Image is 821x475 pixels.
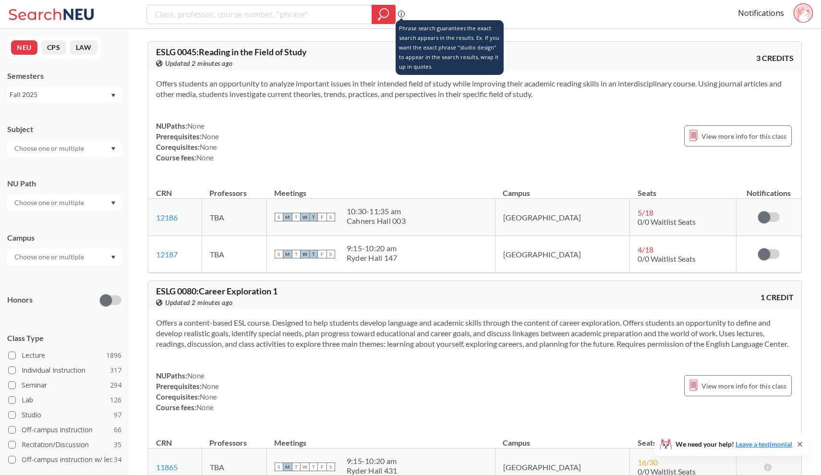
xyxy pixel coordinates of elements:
span: None [200,392,217,401]
label: Lecture [8,349,121,362]
div: CRN [156,438,172,448]
span: View more info for this class [701,380,786,392]
label: Individual Instruction [8,364,121,377]
span: T [292,463,301,471]
span: F [318,250,326,258]
span: W [301,250,309,258]
span: 1 CREDIT [761,292,794,303]
span: M [283,463,292,471]
div: Campus [7,232,121,243]
svg: magnifying glass [378,8,389,21]
span: 317 [110,365,121,376]
button: NEU [11,40,37,55]
input: Choose one or multiple [10,143,90,154]
span: T [309,250,318,258]
label: Lab [8,394,121,406]
div: Semesters [7,71,121,81]
div: Dropdown arrow [7,249,121,265]
td: TBA [202,199,266,236]
span: T [309,463,318,471]
span: 16 / 30 [638,458,658,467]
div: 9:15 - 10:20 am [347,456,398,466]
input: Choose one or multiple [10,251,90,263]
th: Seats [630,428,736,449]
th: Campus [495,178,629,199]
div: Fall 2025 [10,89,110,100]
p: Honors [7,294,33,305]
span: 5 / 18 [638,208,653,217]
span: W [301,213,309,221]
span: W [301,463,309,471]
label: Off-campus instruction w/ lec [8,453,121,466]
span: ESLG 0045 : Reading in the Field of Study [156,47,307,57]
div: Subject [7,124,121,134]
span: S [326,463,335,471]
div: 10:30 - 11:35 am [347,207,406,216]
th: Meetings [266,428,495,449]
label: Studio [8,409,121,421]
span: S [275,463,283,471]
span: Updated 2 minutes ago [165,297,233,308]
section: Offers students an opportunity to analyze important issues in their intended field of study while... [156,78,794,99]
a: 12186 [156,213,178,222]
span: M [283,250,292,258]
th: Notifications [736,428,801,449]
svg: Dropdown arrow [111,147,116,151]
td: [GEOGRAPHIC_DATA] [495,236,629,273]
label: Seminar [8,379,121,391]
div: NUPaths: Prerequisites: Corequisites: Course fees: [156,121,219,163]
span: 4 / 18 [638,245,653,254]
label: Off-campus instruction [8,424,121,436]
div: NU Path [7,178,121,189]
span: ESLG 0080 : Career Exploration 1 [156,286,278,296]
button: CPS [41,40,66,55]
div: Dropdown arrow [7,195,121,211]
span: None [202,382,219,390]
span: None [202,132,219,141]
input: Class, professor, course number, "phrase" [154,6,365,23]
th: Professors [202,428,266,449]
span: None [187,371,205,380]
span: None [200,143,217,151]
td: TBA [202,236,266,273]
a: Notifications [738,8,784,18]
a: 11865 [156,463,178,472]
div: Ryder Hall 147 [347,253,398,263]
div: magnifying glass [372,5,396,24]
span: 3 CREDITS [756,53,794,63]
span: 294 [110,380,121,390]
span: None [187,122,205,130]
th: Campus [495,428,629,449]
span: 0/0 Waitlist Seats [638,254,696,263]
span: None [196,153,214,162]
svg: Dropdown arrow [111,94,116,97]
span: M [283,213,292,221]
div: Cahners Hall 003 [347,216,406,226]
span: S [275,213,283,221]
span: View more info for this class [701,130,786,142]
span: 0/0 Waitlist Seats [638,217,696,226]
label: Recitation/Discussion [8,438,121,451]
span: 66 [114,425,121,435]
span: None [196,403,214,412]
td: [GEOGRAPHIC_DATA] [495,199,629,236]
span: S [326,250,335,258]
th: Professors [202,178,266,199]
span: 1896 [106,350,121,361]
span: Class Type [7,333,121,343]
span: 97 [114,410,121,420]
svg: Dropdown arrow [111,201,116,205]
a: Leave a testimonial [736,440,792,448]
th: Notifications [736,178,801,199]
input: Choose one or multiple [10,197,90,208]
div: CRN [156,188,172,198]
span: F [318,213,326,221]
span: 34 [114,454,121,465]
div: Fall 2025Dropdown arrow [7,87,121,102]
button: LAW [70,40,97,55]
section: Offers a content-based ESL course. Designed to help students develop language and academic skills... [156,317,794,349]
span: S [326,213,335,221]
a: 12187 [156,250,178,259]
span: T [292,250,301,258]
div: NUPaths: Prerequisites: Corequisites: Course fees: [156,370,219,413]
